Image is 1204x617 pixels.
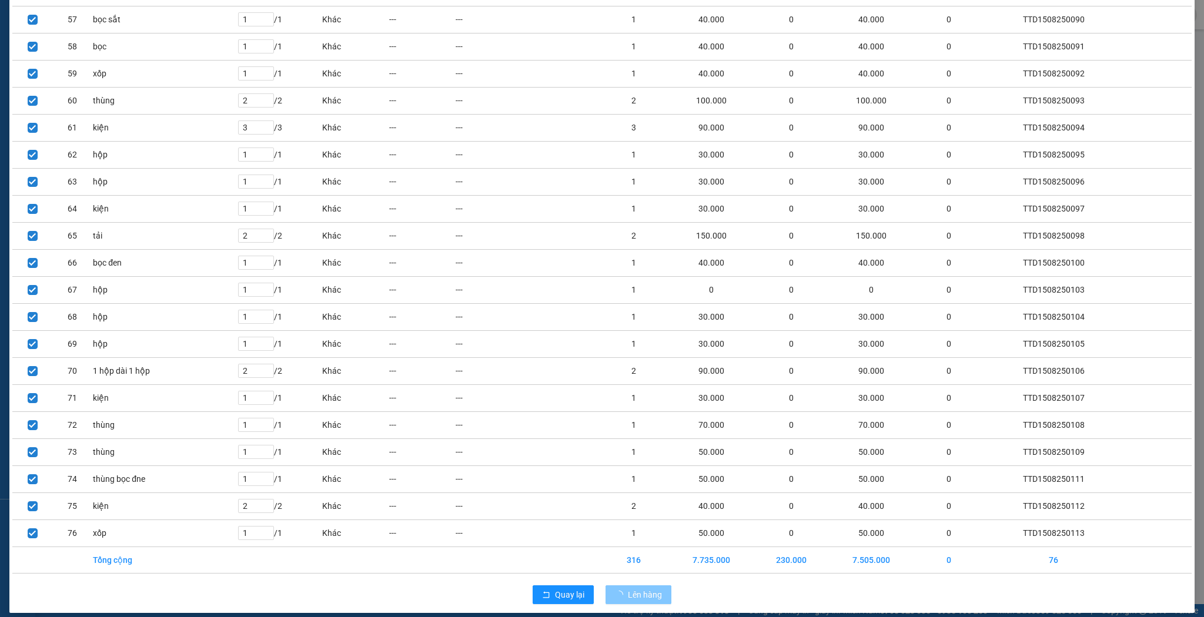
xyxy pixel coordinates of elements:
td: 0 [915,33,982,60]
td: kiện [92,195,238,222]
td: --- [455,222,600,249]
td: thùng [92,438,238,465]
td: thùng [92,411,238,438]
td: 63 [52,168,92,195]
td: --- [389,168,455,195]
td: 0 [755,195,828,222]
td: 7.505.000 [827,546,915,573]
td: tải [92,222,238,249]
td: --- [389,438,455,465]
td: 74 [52,465,92,492]
td: 0 [755,87,828,114]
td: 0 [755,222,828,249]
td: 30.000 [667,195,755,222]
td: --- [389,33,455,60]
td: 0 [755,438,828,465]
span: Lên hàng [628,588,662,601]
td: Khác [322,411,388,438]
td: --- [455,195,600,222]
td: Khác [322,330,388,357]
td: hộp [92,303,238,330]
td: TTD1508250107 [982,384,1125,411]
td: 65 [52,222,92,249]
td: 1 [601,168,667,195]
td: 0 [755,276,828,303]
td: TTD1508250100 [982,249,1125,276]
td: 0 [915,195,982,222]
td: --- [455,465,600,492]
td: TTD1508250090 [982,6,1125,33]
td: Khác [322,357,388,384]
td: Khác [322,168,388,195]
button: rollbackQuay lại [533,585,594,604]
td: / 1 [238,168,322,195]
td: / 1 [238,303,322,330]
td: --- [389,492,455,519]
td: hộp [92,330,238,357]
td: --- [389,465,455,492]
td: TTD1508250105 [982,330,1125,357]
td: --- [455,114,600,141]
td: Khác [322,249,388,276]
td: kiện [92,384,238,411]
td: --- [455,168,600,195]
span: Quay lại [555,588,584,601]
td: 66 [52,249,92,276]
td: / 1 [238,33,322,60]
td: --- [389,6,455,33]
td: TTD1508250109 [982,438,1125,465]
td: --- [455,357,600,384]
td: TTD1508250096 [982,168,1125,195]
td: TTD1508250095 [982,141,1125,168]
td: TTD1508250092 [982,60,1125,87]
td: 230.000 [755,546,828,573]
td: 70.000 [827,411,915,438]
td: 1 [601,384,667,411]
td: --- [389,87,455,114]
td: --- [389,276,455,303]
td: 50.000 [827,519,915,546]
td: 30.000 [827,384,915,411]
span: rollback [542,591,550,600]
td: 1 [601,195,667,222]
td: / 1 [238,249,322,276]
td: 30.000 [667,303,755,330]
td: --- [389,222,455,249]
td: --- [455,303,600,330]
td: 0 [915,438,982,465]
button: Lên hàng [606,585,671,604]
td: Khác [322,303,388,330]
td: / 1 [238,465,322,492]
td: 0 [915,384,982,411]
td: / 2 [238,222,322,249]
td: / 1 [238,330,322,357]
td: --- [389,303,455,330]
td: TTD1508250112 [982,492,1125,519]
td: 0 [755,465,828,492]
td: 0 [755,357,828,384]
td: 0 [915,60,982,87]
td: 0 [915,276,982,303]
td: --- [389,249,455,276]
td: / 2 [238,87,322,114]
td: --- [389,357,455,384]
td: 1 [601,465,667,492]
td: thùng [92,87,238,114]
td: 67 [52,276,92,303]
td: 2 [601,357,667,384]
td: TTD1508250098 [982,222,1125,249]
td: 50.000 [667,465,755,492]
td: 0 [915,411,982,438]
td: 0 [755,384,828,411]
td: 0 [915,141,982,168]
td: 70.000 [667,411,755,438]
td: 40.000 [667,60,755,87]
td: 3 [601,114,667,141]
td: 1 [601,60,667,87]
td: kiện [92,492,238,519]
td: 2 [601,222,667,249]
td: 57 [52,6,92,33]
td: --- [389,330,455,357]
td: --- [455,519,600,546]
td: --- [455,87,600,114]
